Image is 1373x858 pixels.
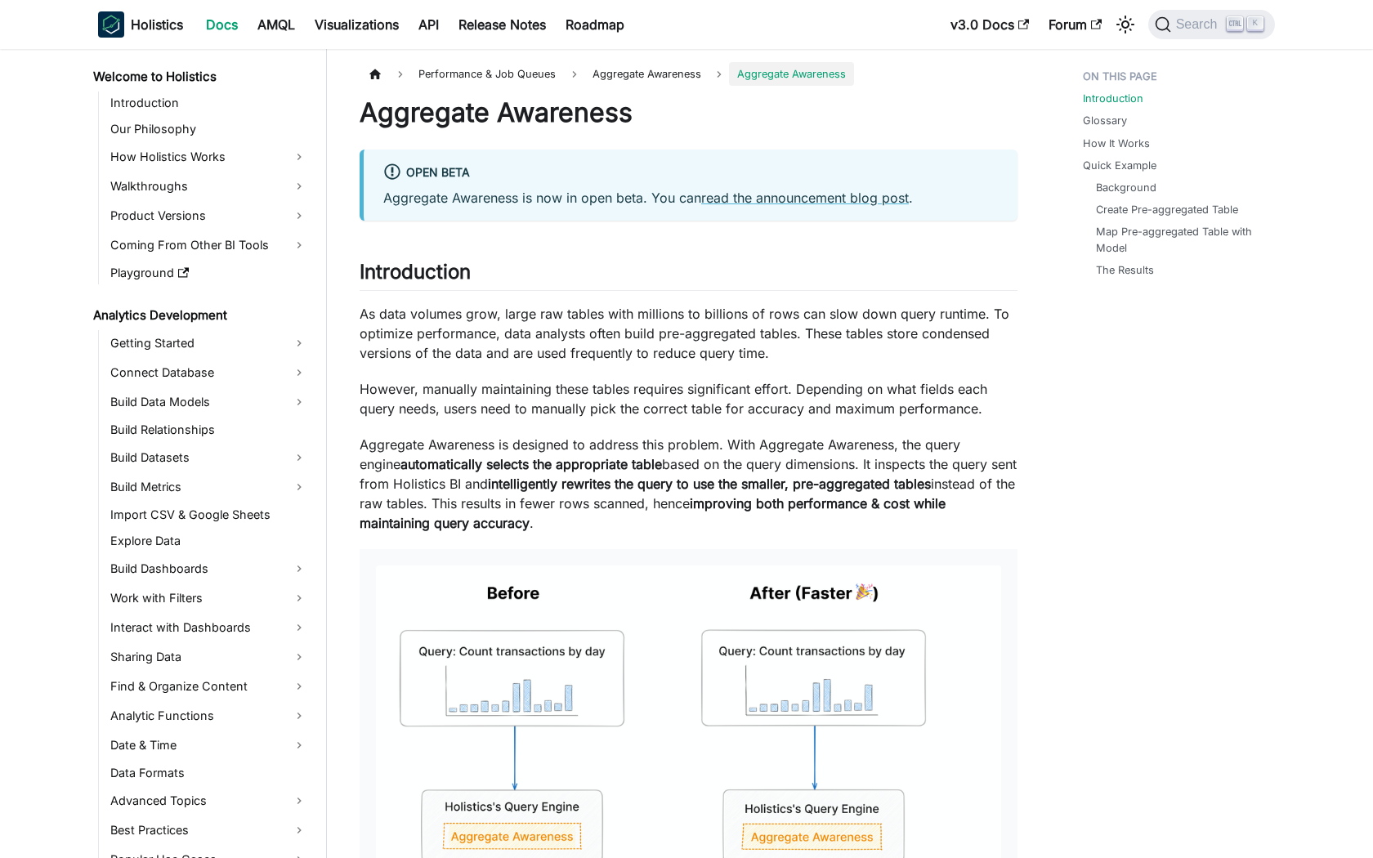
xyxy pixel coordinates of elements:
[248,11,305,38] a: AMQL
[409,11,449,38] a: API
[98,11,183,38] a: HolisticsHolistics
[105,173,312,199] a: Walkthroughs
[1148,10,1275,39] button: Search (Ctrl+K)
[1171,17,1228,32] span: Search
[105,556,312,582] a: Build Dashboards
[1083,158,1156,173] a: Quick Example
[105,817,312,843] a: Best Practices
[88,304,312,327] a: Analytics Development
[105,614,312,641] a: Interact with Dashboards
[383,188,998,208] p: Aggregate Awareness is now in open beta. You can .
[105,474,312,500] a: Build Metrics
[360,435,1017,533] p: Aggregate Awareness is designed to address this problem. With Aggregate Awareness, the query engi...
[383,163,998,184] div: Open Beta
[360,96,1017,129] h1: Aggregate Awareness
[105,585,312,611] a: Work with Filters
[105,389,312,415] a: Build Data Models
[105,144,312,170] a: How Holistics Works
[360,260,1017,291] h2: Introduction
[1112,11,1138,38] button: Switch between dark and light mode (currently light mode)
[941,11,1039,38] a: v3.0 Docs
[1083,136,1150,151] a: How It Works
[410,62,564,86] span: Performance & Job Queues
[105,644,312,670] a: Sharing Data
[105,418,312,441] a: Build Relationships
[449,11,556,38] a: Release Notes
[105,503,312,526] a: Import CSV & Google Sheets
[196,11,248,38] a: Docs
[729,62,854,86] span: Aggregate Awareness
[584,62,709,86] span: Aggregate Awareness
[1096,224,1259,255] a: Map Pre-aggregated Table with Model
[400,456,662,472] strong: automatically selects the appropriate table
[105,762,312,784] a: Data Formats
[105,360,312,386] a: Connect Database
[360,379,1017,418] p: However, manually maintaining these tables requires significant effort. Depending on what fields ...
[360,62,391,86] a: Home page
[105,732,312,758] a: Date & Time
[1096,202,1238,217] a: Create Pre-aggregated Table
[1096,180,1156,195] a: Background
[1096,262,1154,278] a: The Results
[556,11,634,38] a: Roadmap
[105,673,312,699] a: Find & Organize Content
[105,203,312,229] a: Product Versions
[105,92,312,114] a: Introduction
[105,330,312,356] a: Getting Started
[1247,16,1263,31] kbd: K
[305,11,409,38] a: Visualizations
[88,65,312,88] a: Welcome to Holistics
[98,11,124,38] img: Holistics
[131,15,183,34] b: Holistics
[701,190,909,206] a: read the announcement blog post
[360,62,1017,86] nav: Breadcrumbs
[1039,11,1111,38] a: Forum
[105,118,312,141] a: Our Philosophy
[82,49,327,858] nav: Docs sidebar
[105,530,312,552] a: Explore Data
[105,261,312,284] a: Playground
[1083,91,1143,106] a: Introduction
[105,788,312,814] a: Advanced Topics
[1083,113,1127,128] a: Glossary
[105,703,312,729] a: Analytic Functions
[105,445,312,471] a: Build Datasets
[360,304,1017,363] p: As data volumes grow, large raw tables with millions to billions of rows can slow down query runt...
[105,232,312,258] a: Coming From Other BI Tools
[488,476,931,492] strong: intelligently rewrites the query to use the smaller, pre-aggregated tables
